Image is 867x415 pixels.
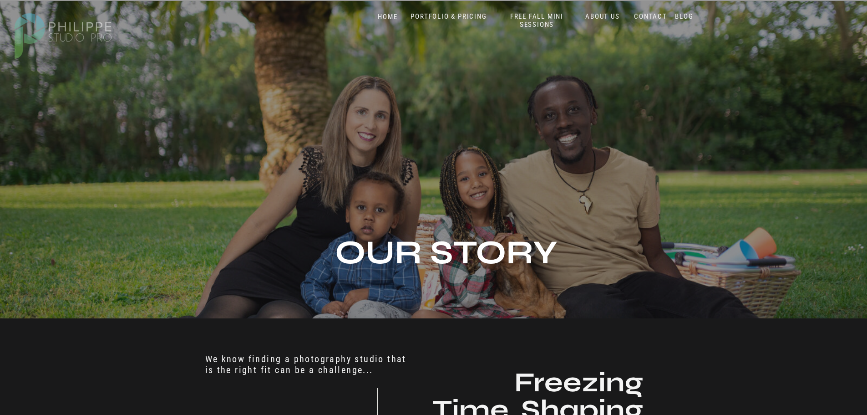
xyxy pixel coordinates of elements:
a: ABOUT US [583,12,622,21]
a: BLOG [673,12,696,21]
a: CONTACT [632,12,669,21]
a: PORTFOLIO & PRICING [407,12,491,21]
a: HOME [369,13,407,21]
a: FREE FALL MINI SESSIONS [499,12,575,29]
h2: We know finding a photography studio that is the right fit can be a challenge... [205,354,409,374]
h1: Our Story [212,236,681,303]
